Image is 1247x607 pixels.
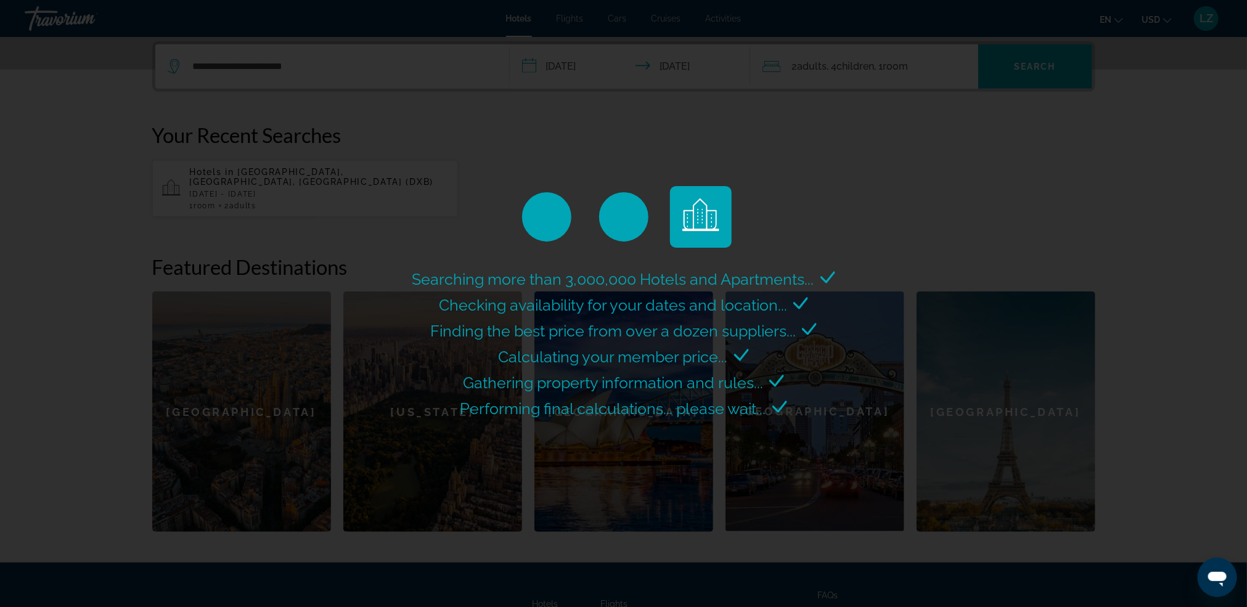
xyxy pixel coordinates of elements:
span: Checking availability for your dates and location... [439,296,787,314]
span: Gathering property information and rules... [463,373,763,392]
span: Finding the best price from over a dozen suppliers... [430,322,796,340]
span: Searching more than 3,000,000 Hotels and Apartments... [412,270,814,288]
span: Performing final calculations... please wait... [460,399,766,418]
iframe: Кнопка запуска окна обмена сообщениями [1198,558,1237,597]
span: Calculating your member price... [499,348,728,366]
